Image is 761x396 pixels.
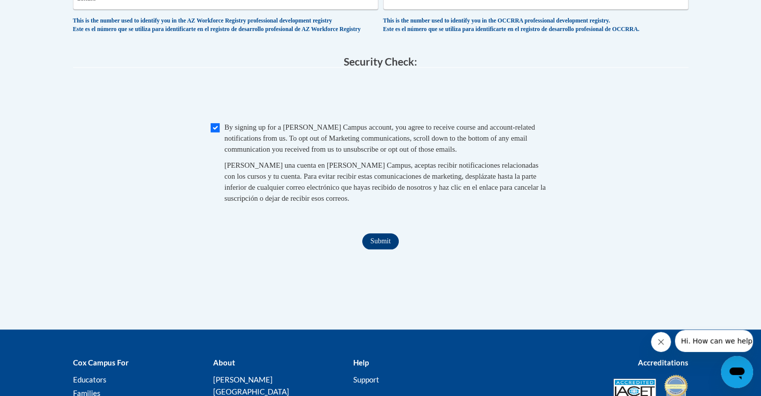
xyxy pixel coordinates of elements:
[362,233,398,249] input: Submit
[675,330,753,352] iframe: Message from company
[305,78,457,117] iframe: reCAPTCHA
[225,123,535,153] span: By signing up for a [PERSON_NAME] Campus account, you agree to receive course and account-related...
[353,375,379,384] a: Support
[721,356,753,388] iframe: Button to launch messaging window
[213,375,289,396] a: [PERSON_NAME][GEOGRAPHIC_DATA]
[73,17,378,34] div: This is the number used to identify you in the AZ Workforce Registry professional development reg...
[213,358,235,367] b: About
[383,17,688,34] div: This is the number used to identify you in the OCCRRA professional development registry. Este es ...
[73,358,129,367] b: Cox Campus For
[73,375,107,384] a: Educators
[651,332,671,352] iframe: Close message
[344,55,417,68] span: Security Check:
[638,358,688,367] b: Accreditations
[6,7,81,15] span: Hi. How can we help?
[225,161,546,202] span: [PERSON_NAME] una cuenta en [PERSON_NAME] Campus, aceptas recibir notificaciones relacionadas con...
[353,358,368,367] b: Help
